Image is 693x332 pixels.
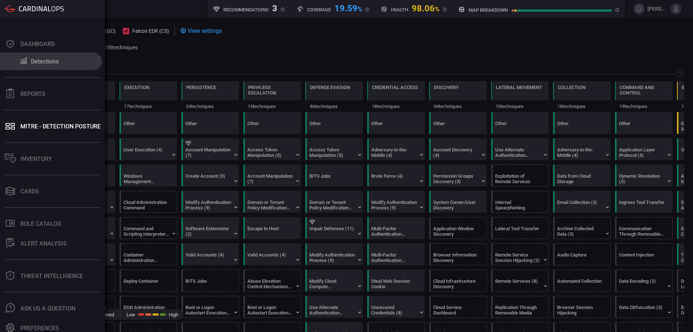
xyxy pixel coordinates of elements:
[615,165,673,186] div: T1568: Dynamic Resolution
[615,81,673,112] div: TA0011: Command and Control
[185,173,231,184] div: Create Account (3)
[188,27,222,34] span: View settings
[309,173,355,184] div: BITS Jobs
[469,7,508,13] h5: map breakdown
[126,312,135,317] span: Low
[371,200,417,211] div: Modify Authentication Process (9)
[553,270,611,292] div: T1119: Automated Collection (Not covered)
[309,252,355,263] div: Modify Authentication Process (9)
[58,243,115,265] div: T1078: Valid Accounts
[619,252,665,263] div: Content Injection
[433,121,479,132] div: Other
[124,252,169,263] div: Container Administration Command
[557,226,603,237] div: Archive Collected Data (3)
[491,191,549,213] div: T1534: Internal Spearphishing (Not covered)
[371,278,417,289] div: Steal Web Session Cookie
[372,85,418,90] div: Credential Access
[491,138,549,160] div: T1550: Use Alternate Authentication Material
[181,270,239,292] div: T1197: BITS Jobs (Not covered)
[615,243,673,265] div: T1659: Content Injection (Not covered)
[619,121,665,132] div: Other
[20,273,83,279] div: Threat Intelligence
[391,7,408,12] h5: Health
[20,40,55,47] div: Dashboard
[243,112,301,134] div: Other
[305,217,363,239] div: T1562: Impair Defenses
[435,5,439,13] span: %
[120,217,177,239] div: T1059: Command and Scripting Interpreter (Not covered)
[495,252,541,263] div: Remote Service Session Hijacking (2)
[553,81,611,112] div: TA0009: Collection
[367,243,425,265] div: T1621: Multi-Factor Authentication Request Generation
[169,312,178,317] span: High
[371,173,417,184] div: Brute Force (4)
[181,100,239,112] div: 24 techniques
[495,121,541,132] div: Other
[243,81,301,112] div: TA0004: Privilege Escalation
[180,26,222,35] div: View settings
[429,112,487,134] div: Other
[371,121,417,132] div: Other
[553,112,611,134] div: Other
[619,147,665,158] div: Application Layer Protocol (5)
[124,173,169,184] div: Windows Management Instrumentation
[20,305,75,312] div: Ask Us A Question
[433,200,479,211] div: System Owner/User Discovery
[243,138,301,160] div: T1134: Access Token Manipulation
[120,165,177,186] div: T1047: Windows Management Instrumentation
[185,305,231,316] div: Boot or Logon Autostart Execution (14)
[367,100,425,112] div: 18 techniques
[491,165,549,186] div: T1210: Exploitation of Remote Services (Not covered)
[367,191,425,213] div: T1556: Modify Authentication Process
[20,90,46,97] div: Reports
[305,81,363,112] div: TA0005: Defense Evasion
[247,305,293,316] div: Boot or Logon Autostart Execution (14)
[371,252,417,263] div: Multi-Factor Authentication Request Generation
[557,252,603,263] div: Audio Capture
[272,3,277,12] div: 3
[553,243,611,265] div: T1123: Audio Capture (Not covered)
[120,112,177,134] div: Other
[307,7,331,12] h5: Coverage
[305,138,363,160] div: T1134: Access Token Manipulation
[429,296,487,318] div: T1538: Cloud Service Dashboard (Not covered)
[181,243,239,265] div: T1078: Valid Accounts
[247,200,293,211] div: Domain or Tenant Policy Modification (2)
[615,217,673,239] div: T1092: Communication Through Removable Media (Not covered)
[305,270,363,292] div: T1578: Modify Cloud Compute Infrastructure
[357,5,362,13] span: %
[557,278,603,289] div: Automated Collection
[491,217,549,239] div: T1570: Lateral Tool Transfer (Not covered)
[619,278,665,289] div: Data Encoding (2)
[20,123,101,130] div: MITRE - Detection Posture
[31,58,59,65] div: Detections
[491,296,549,318] div: T1091: Replication Through Removable Media (Not covered)
[495,200,541,211] div: Internal Spearphishing
[429,165,487,186] div: T1069: Permission Groups Discovery
[433,305,479,316] div: Cloud Service Dashboard
[615,138,673,160] div: T1071: Application Layer Protocol
[367,138,425,160] div: T1557: Adversary-in-the-Middle
[58,165,115,186] div: T1133: External Remote Services
[615,112,673,134] div: Other
[429,217,487,239] div: T1010: Application Window Discovery (Not covered)
[124,200,169,211] div: Cloud Administration Command
[557,147,603,158] div: Adversary-in-the-Middle (4)
[185,121,231,132] div: Other
[433,147,479,158] div: Account Discovery (4)
[185,200,231,211] div: Modify Authentication Process (9)
[620,85,668,96] div: Command and Control
[305,191,363,213] div: T1484: Domain or Tenant Policy Modification
[243,191,301,213] div: T1484: Domain or Tenant Policy Modification
[181,217,239,239] div: T1176: Software Extensions
[186,85,216,90] div: Persistence
[615,191,673,213] div: T1105: Ingress Tool Transfer
[495,147,541,158] div: Use Alternate Authentication Material (4)
[429,138,487,160] div: T1087: Account Discovery
[491,243,549,265] div: T1563: Remote Service Session Hijacking (Not covered)
[433,278,479,289] div: Cloud Infrastructure Discovery
[558,85,586,90] div: Collection
[305,296,363,318] div: T1550: Use Alternate Authentication Material
[309,305,355,316] div: Use Alternate Authentication Material (4)
[647,6,667,12] span: [PERSON_NAME][DOMAIN_NAME]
